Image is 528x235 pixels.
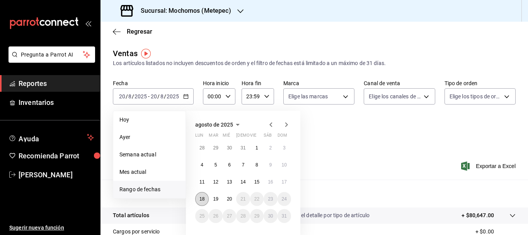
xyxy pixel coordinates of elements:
[21,51,83,59] span: Pregunta a Parrot AI
[450,93,501,100] span: Elige los tipos de orden
[255,145,258,151] abbr: 1 de agosto de 2025
[264,158,277,172] button: 9 de agosto de 2025
[250,141,264,155] button: 1 de agosto de 2025
[264,209,277,223] button: 30 de agosto de 2025
[250,175,264,189] button: 15 de agosto de 2025
[157,93,160,99] span: /
[264,141,277,155] button: 2 de agosto de 2025
[236,141,250,155] button: 31 de julio de 2025
[268,196,273,202] abbr: 23 de agosto de 2025
[264,192,277,206] button: 23 de agosto de 2025
[113,28,152,35] button: Regresar
[240,179,245,185] abbr: 14 de agosto de 2025
[227,213,232,219] abbr: 27 de agosto de 2025
[126,93,128,99] span: /
[195,133,203,141] abbr: lunes
[119,133,179,141] span: Ayer
[215,162,217,168] abbr: 5 de agosto de 2025
[19,151,94,161] span: Recomienda Parrot
[199,145,204,151] abbr: 28 de julio de 2025
[113,59,516,67] div: Los artículos listados no incluyen descuentos de orden y el filtro de fechas está limitado a un m...
[119,168,179,176] span: Mes actual
[242,162,245,168] abbr: 7 de agosto de 2025
[282,196,287,202] abbr: 24 de agosto de 2025
[278,175,291,189] button: 17 de agosto de 2025
[223,158,236,172] button: 6 de agosto de 2025
[283,145,286,151] abbr: 3 de agosto de 2025
[236,192,250,206] button: 21 de agosto de 2025
[269,145,272,151] abbr: 2 de agosto de 2025
[254,196,259,202] abbr: 22 de agosto de 2025
[278,133,287,141] abbr: domingo
[269,162,272,168] abbr: 9 de agosto de 2025
[223,192,236,206] button: 20 de agosto de 2025
[85,20,91,26] button: open_drawer_menu
[236,209,250,223] button: 28 de agosto de 2025
[201,162,203,168] abbr: 4 de agosto de 2025
[240,213,245,219] abbr: 28 de agosto de 2025
[199,179,204,185] abbr: 11 de agosto de 2025
[119,151,179,159] span: Semana actual
[254,179,259,185] abbr: 15 de agosto de 2025
[463,161,516,171] button: Exportar a Excel
[119,93,126,99] input: --
[283,81,354,86] label: Marca
[223,133,230,141] abbr: miércoles
[264,133,272,141] abbr: sábado
[195,120,242,129] button: agosto de 2025
[19,97,94,108] span: Inventarios
[128,93,132,99] input: --
[203,81,235,86] label: Hora inicio
[160,93,164,99] input: --
[364,81,435,86] label: Canal de venta
[135,6,231,15] h3: Sucursal: Mochomos (Metepec)
[209,192,222,206] button: 19 de agosto de 2025
[119,185,179,194] span: Rango de fechas
[240,196,245,202] abbr: 21 de agosto de 2025
[113,211,149,220] p: Total artículos
[236,175,250,189] button: 14 de agosto de 2025
[223,141,236,155] button: 30 de julio de 2025
[268,179,273,185] abbr: 16 de agosto de 2025
[278,141,291,155] button: 3 de agosto de 2025
[5,56,95,64] a: Pregunta a Parrot AI
[209,209,222,223] button: 26 de agosto de 2025
[9,224,94,232] span: Sugerir nueva función
[254,213,259,219] abbr: 29 de agosto de 2025
[223,175,236,189] button: 13 de agosto de 2025
[250,133,256,141] abbr: viernes
[209,158,222,172] button: 5 de agosto de 2025
[195,192,209,206] button: 18 de agosto de 2025
[236,133,282,141] abbr: jueves
[209,175,222,189] button: 12 de agosto de 2025
[255,162,258,168] abbr: 8 de agosto de 2025
[195,141,209,155] button: 28 de julio de 2025
[9,46,95,63] button: Pregunta a Parrot AI
[240,145,245,151] abbr: 31 de julio de 2025
[195,209,209,223] button: 25 de agosto de 2025
[228,162,231,168] abbr: 6 de agosto de 2025
[141,49,151,58] img: Tooltip marker
[278,209,291,223] button: 31 de agosto de 2025
[195,175,209,189] button: 11 de agosto de 2025
[119,116,179,124] span: Hoy
[209,133,218,141] abbr: martes
[236,158,250,172] button: 7 de agosto de 2025
[268,213,273,219] abbr: 30 de agosto de 2025
[164,93,166,99] span: /
[113,81,194,86] label: Fecha
[250,158,264,172] button: 8 de agosto de 2025
[278,192,291,206] button: 24 de agosto de 2025
[19,133,84,142] span: Ayuda
[250,192,264,206] button: 22 de agosto de 2025
[227,145,232,151] abbr: 30 de julio de 2025
[134,93,147,99] input: ----
[195,122,233,128] span: agosto de 2025
[282,179,287,185] abbr: 17 de agosto de 2025
[127,28,152,35] span: Regresar
[282,213,287,219] abbr: 31 de agosto de 2025
[213,145,218,151] abbr: 29 de julio de 2025
[209,141,222,155] button: 29 de julio de 2025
